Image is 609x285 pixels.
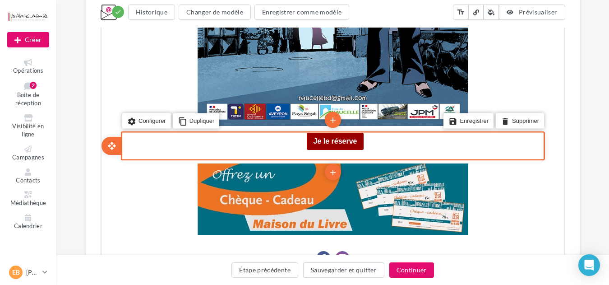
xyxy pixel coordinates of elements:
[128,5,175,20] button: Historique
[181,168,308,178] span: de fuir aux [GEOGRAPHIC_DATA].
[171,140,291,149] span: "Dernier bateau pour l'Amérique".
[179,5,251,20] button: Changer de modèle
[231,262,298,278] button: Étape précédente
[14,222,42,229] span: Calendrier
[115,9,121,15] i: check
[7,32,49,47] button: Créer
[119,23,344,84] img: tetiere_lamaisondulivre.jpg
[266,7,291,14] a: Cliquez-ici
[7,167,49,186] a: Contacts
[578,254,600,276] div: Open Intercom Messenger
[108,150,355,168] span: Elle y relate l'histoire de sa famille [DEMOGRAPHIC_DATA] pendant la guerre,
[10,199,46,206] span: Médiathèque
[136,121,327,130] span: vous attend, [DATE] à 18 h,
[13,67,43,74] span: Opérations
[16,177,41,184] span: Contacts
[7,57,49,76] a: Opérations
[7,112,49,140] a: Visibilité en ligne
[112,6,124,18] div: Modifications enregistrées
[15,91,41,107] span: Boîte de réception
[453,5,468,20] button: text_fields
[139,131,323,140] span: pour une rencontre émouvante autour de son livre :
[7,144,49,163] a: Campagnes
[12,122,44,138] span: Visibilité en ligne
[12,154,44,161] span: Campagnes
[7,264,49,281] a: EB [PERSON_NAME]
[457,8,465,17] i: text_fields
[12,268,20,277] span: EB
[389,262,434,278] button: Continuer
[142,93,322,105] span: Cette semaine à la Maison du Livre
[172,7,266,14] span: L'email ne s'affiche pas correctement ?
[26,268,39,277] p: [PERSON_NAME]
[7,189,49,209] a: Médiathèque
[499,5,565,20] button: Prévisualiser
[7,80,49,109] a: Boîte de réception2
[7,212,49,232] a: Calendrier
[277,121,302,130] strong: 27 mai
[30,82,37,89] div: 2
[254,5,349,20] button: Enregistrer comme modèle
[303,262,384,278] button: Sauvegarder et quitter
[155,168,181,178] span: obligée
[7,32,49,47] div: Nouvelle campagne
[519,8,558,16] span: Prévisualiser
[136,121,204,130] strong: [PERSON_NAME]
